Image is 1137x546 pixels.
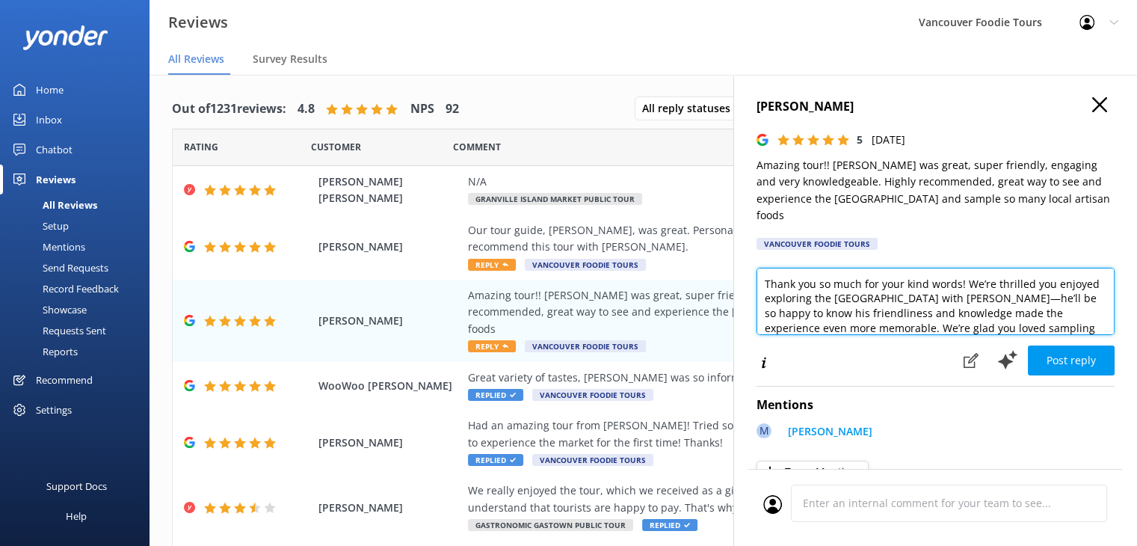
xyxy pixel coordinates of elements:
[9,194,97,215] div: All Reviews
[468,259,516,271] span: Reply
[311,140,361,154] span: Date
[36,135,73,165] div: Chatbot
[9,320,150,341] a: Requests Sent
[468,340,516,352] span: Reply
[9,236,85,257] div: Mentions
[525,259,646,271] span: Vancouver Foodie Tours
[410,99,434,119] h4: NPS
[318,174,460,207] span: [PERSON_NAME] [PERSON_NAME]
[468,389,523,401] span: Replied
[298,99,315,119] h4: 4.8
[757,157,1115,224] p: Amazing tour!! [PERSON_NAME] was great, super friendly, engaging and very knowledgeable. Highly r...
[446,99,459,119] h4: 92
[532,454,653,466] span: Vancouver Foodie Tours
[9,278,150,299] a: Record Feedback
[468,287,1013,337] div: Amazing tour!! [PERSON_NAME] was great, super friendly, engaging and very knowledgeable. Highly r...
[9,257,150,278] a: Send Requests
[36,75,64,105] div: Home
[468,519,633,531] span: Gastronomic Gastown Public Tour
[642,519,697,531] span: Replied
[642,100,739,117] span: All reply statuses
[872,132,905,148] p: [DATE]
[468,482,1013,516] div: We really enjoyed the tour, which we received as a gift. However, the price is wuite high for loc...
[757,238,878,250] div: Vancouver Foodie Tours
[9,236,150,257] a: Mentions
[468,454,523,466] span: Replied
[172,99,286,119] h4: Out of 1231 reviews:
[788,423,872,440] p: [PERSON_NAME]
[22,25,108,50] img: yonder-white-logo.png
[9,215,150,236] a: Setup
[168,52,224,67] span: All Reviews
[9,257,108,278] div: Send Requests
[66,501,87,531] div: Help
[857,132,863,147] span: 5
[468,174,1013,190] div: N/A
[468,417,1013,451] div: Had an amazing tour from [PERSON_NAME]! Tried so many delicious foods and learned so much! Great ...
[532,389,653,401] span: Vancouver Foodie Tours
[468,369,1013,386] div: Great variety of tastes, [PERSON_NAME] was so informative and interesting! Would do it again.
[36,165,76,194] div: Reviews
[1028,346,1115,375] button: Post reply
[36,365,93,395] div: Recommend
[763,495,782,514] img: user_profile.svg
[168,10,228,34] h3: Reviews
[9,299,87,320] div: Showcase
[9,299,150,320] a: Showcase
[9,278,119,299] div: Record Feedback
[36,395,72,425] div: Settings
[9,320,106,341] div: Requests Sent
[757,396,1115,415] h4: Mentions
[253,52,327,67] span: Survey Results
[780,423,872,444] a: [PERSON_NAME]
[525,340,646,352] span: Vancouver Foodie Tours
[318,435,460,451] span: [PERSON_NAME]
[757,461,869,483] button: Team Mentions
[9,341,150,362] a: Reports
[9,215,69,236] div: Setup
[468,222,1013,256] div: Our tour guide, [PERSON_NAME], was great. Personable, knowledgeable and delightful. I heartily re...
[9,194,150,215] a: All Reviews
[9,341,78,362] div: Reports
[318,378,460,394] span: WooWoo [PERSON_NAME]
[757,423,771,438] div: M
[318,313,460,329] span: [PERSON_NAME]
[184,140,218,154] span: Date
[757,268,1115,335] textarea: Hi [PERSON_NAME], Thank you so much for your kind words! We’re thrilled you enjoyed exploring the...
[36,105,62,135] div: Inbox
[757,97,1115,117] h4: [PERSON_NAME]
[468,193,642,205] span: Granville Island Market Public Tour
[318,239,460,255] span: [PERSON_NAME]
[46,471,107,501] div: Support Docs
[453,140,501,154] span: Question
[1092,97,1107,114] button: Close
[318,500,460,516] span: [PERSON_NAME]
